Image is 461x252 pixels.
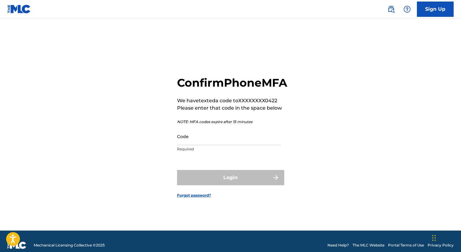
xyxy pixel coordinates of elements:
p: Please enter that code in the space below [177,104,287,112]
a: Need Help? [327,243,349,248]
iframe: Chat Widget [430,223,461,252]
img: MLC Logo [7,5,31,13]
a: Public Search [385,3,397,15]
img: help [403,6,411,13]
h2: Confirm Phone MFA [177,76,287,90]
div: Help [401,3,413,15]
a: Sign Up [417,2,454,17]
p: NOTE: MFA codes expire after 15 minutes [177,119,287,125]
div: Drag [432,229,436,247]
p: We have texted a code to XXXXXXXX0422 [177,97,287,104]
img: search [387,6,395,13]
a: Forgot password? [177,193,211,198]
a: The MLC Website [353,243,384,248]
span: Mechanical Licensing Collective © 2025 [34,243,105,248]
a: Privacy Policy [428,243,454,248]
a: Portal Terms of Use [388,243,424,248]
img: logo [7,242,26,249]
p: Required [177,146,281,152]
